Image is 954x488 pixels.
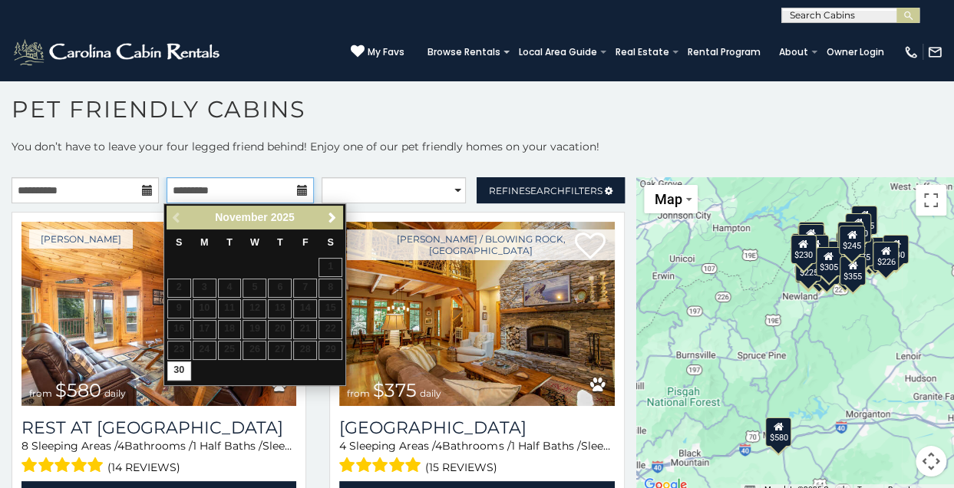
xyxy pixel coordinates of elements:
span: Sunday [176,237,182,248]
a: Next [322,208,342,227]
span: Search [525,185,565,196]
a: Rest at [GEOGRAPHIC_DATA] [21,417,296,438]
button: Map camera controls [916,446,946,476]
span: daily [420,387,441,399]
span: Tuesday [226,237,233,248]
span: $580 [55,379,101,401]
div: $225 [795,252,821,282]
a: [GEOGRAPHIC_DATA] [339,417,614,438]
div: $305 [815,247,841,276]
div: $360 [837,222,863,251]
span: Thursday [277,237,283,248]
a: RefineSearchFilters [477,177,624,203]
div: $930 [883,235,909,264]
span: 4 [339,439,346,453]
img: Rest at Mountain Crest [21,222,296,406]
span: Next [326,212,338,224]
button: Change map style [644,185,698,213]
span: Wednesday [250,237,259,248]
div: Sleeping Areas / Bathrooms / Sleeps: [339,438,614,477]
span: Saturday [327,237,333,248]
span: 4 [435,439,442,453]
a: Local Area Guide [511,41,605,63]
span: Friday [302,237,309,248]
span: My Favs [368,45,404,59]
div: $245 [839,226,865,255]
span: from [29,387,52,399]
span: November [215,211,267,223]
h3: Rest at Mountain Crest [21,417,296,438]
a: Mountain Song Lodge from $375 daily [339,222,614,406]
a: About [771,41,816,63]
div: $580 [765,417,791,447]
span: (14 reviews) [107,457,180,477]
a: 30 [167,361,191,381]
span: (15 reviews) [425,457,497,477]
span: Refine Filters [489,185,602,196]
div: $230 [790,235,816,264]
img: mail-regular-white.png [927,45,942,60]
a: Owner Login [819,41,892,63]
div: $451 [836,232,862,261]
span: Map [655,191,682,207]
h3: Mountain Song Lodge [339,417,614,438]
a: [PERSON_NAME] [29,229,133,249]
div: $355 [794,254,820,283]
div: $380 [862,237,888,266]
div: Sleeping Areas / Bathrooms / Sleeps: [21,438,296,477]
span: $375 [373,379,417,401]
a: Real Estate [608,41,677,63]
span: 1 Half Baths / [510,439,580,453]
div: $325 [797,224,824,253]
a: [PERSON_NAME] / Blowing Rock, [GEOGRAPHIC_DATA] [347,229,614,260]
div: $226 [873,242,899,271]
span: 1 Half Baths / [193,439,262,453]
span: from [347,387,370,399]
a: My Favs [351,45,404,60]
button: Toggle fullscreen view [916,185,946,216]
a: Rental Program [680,41,768,63]
div: $320 [845,213,871,242]
span: 4 [117,439,124,453]
a: Rest at Mountain Crest from $580 daily [21,222,296,406]
div: $325 [825,241,851,270]
img: Mountain Song Lodge [339,222,614,406]
img: White-1-2.png [12,37,224,68]
img: phone-regular-white.png [903,45,919,60]
div: $325 [798,222,824,251]
span: daily [104,387,126,399]
span: 2025 [271,211,295,223]
div: $525 [851,206,877,235]
span: 8 [21,439,28,453]
span: Monday [200,237,209,248]
a: Browse Rentals [420,41,508,63]
div: $355 [840,256,866,285]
